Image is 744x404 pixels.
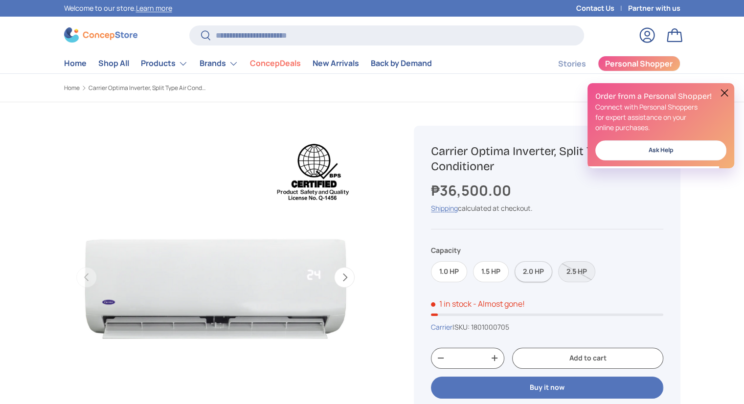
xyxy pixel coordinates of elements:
p: - Almost gone! [473,298,525,309]
a: Partner with us [628,3,680,14]
button: Add to cart [512,348,663,369]
nav: Primary [64,54,432,73]
div: calculated at checkout. [431,203,663,213]
a: Home [64,85,80,91]
nav: Breadcrumbs [64,84,391,92]
a: ConcepDeals [250,54,301,73]
nav: Secondary [535,54,680,73]
span: 1 in stock [431,298,472,309]
a: Carrier [431,322,452,332]
p: Welcome to our store. [64,3,172,14]
label: Sold out [558,261,595,282]
p: Connect with Personal Shoppers for expert assistance on your online purchases. [595,102,726,133]
button: Buy it now [431,377,663,399]
a: Ask Help [595,140,726,160]
span: 1801000705 [471,322,509,332]
a: Carrier Optima Inverter, Split Type Air Conditioner [89,85,206,91]
a: Home [64,54,87,73]
a: Learn more [136,3,172,13]
a: Shop All [98,54,129,73]
span: Personal Shopper [605,60,673,67]
a: New Arrivals [313,54,359,73]
span: | [452,322,509,332]
span: SKU: [454,322,470,332]
strong: ₱36,500.00 [431,180,514,200]
h2: Order from a Personal Shopper! [595,91,726,102]
summary: Products [135,54,194,73]
a: Back by Demand [371,54,432,73]
img: ConcepStore [64,27,137,43]
a: Shipping [431,203,458,213]
a: Stories [558,54,586,73]
h1: Carrier Optima Inverter, Split Type Air Conditioner [431,144,663,174]
summary: Brands [194,54,244,73]
a: Personal Shopper [598,56,680,71]
a: Contact Us [576,3,628,14]
legend: Capacity [431,245,461,255]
